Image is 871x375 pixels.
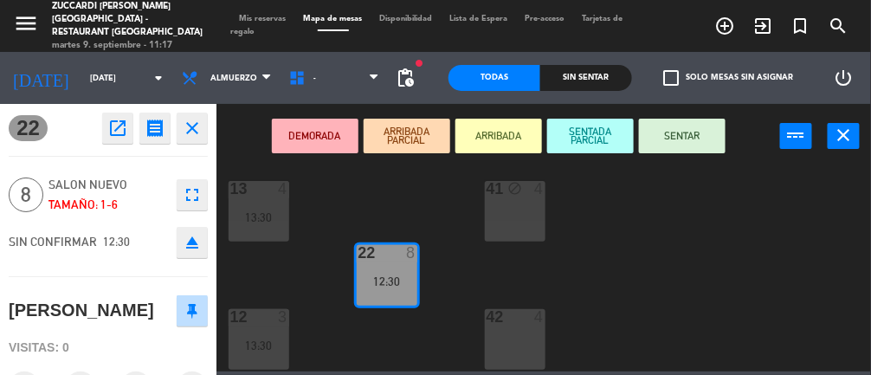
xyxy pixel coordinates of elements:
[13,10,39,36] i: menu
[829,16,849,36] i: search
[139,113,171,144] button: receipt
[229,211,289,223] div: 13:30
[517,15,574,23] span: Pre-acceso
[507,181,522,196] i: block
[102,113,133,144] button: open_in_new
[52,39,205,52] div: martes 9. septiembre - 11:17
[278,181,288,197] div: 4
[547,119,634,153] button: SENTADA PARCIAL
[406,245,416,261] div: 8
[48,175,168,195] span: SALON NUEVO
[364,119,450,153] button: ARRIBADA PARCIAL
[9,333,208,363] div: Visitas: 0
[663,70,679,86] span: check_box_outline_blank
[780,123,812,149] button: power_input
[107,118,128,139] i: open_in_new
[534,309,545,325] div: 4
[278,309,288,325] div: 3
[48,195,168,215] div: Tamaño: 1-6
[272,119,358,153] button: DEMORADA
[357,275,417,288] div: 12:30
[534,181,545,197] div: 4
[177,179,208,210] button: fullscreen
[229,339,289,352] div: 13:30
[9,296,154,325] div: [PERSON_NAME]
[182,184,203,205] i: fullscreen
[752,16,773,36] i: exit_to_app
[177,227,208,258] button: eject
[231,15,623,36] span: Tarjetas de regalo
[790,16,811,36] i: turned_in_not
[230,309,231,325] div: 12
[714,16,735,36] i: add_circle_outline
[395,68,416,88] span: pending_actions
[786,125,807,145] i: power_input
[9,178,43,212] span: 8
[182,232,203,253] i: eject
[13,10,39,42] button: menu
[313,74,316,83] span: -
[833,68,854,88] i: power_settings_new
[210,74,257,83] span: Almuerzo
[442,15,517,23] span: Lista de Espera
[231,15,295,23] span: Mis reservas
[182,118,203,139] i: close
[148,68,169,88] i: arrow_drop_down
[371,15,442,23] span: Disponibilidad
[9,115,48,141] span: 22
[834,125,855,145] i: close
[145,118,165,139] i: receipt
[828,123,860,149] button: close
[540,65,632,91] div: Sin sentar
[230,181,231,197] div: 13
[455,119,542,153] button: ARRIBADA
[177,113,208,144] button: close
[663,70,793,86] label: Solo mesas sin asignar
[414,58,424,68] span: fiber_manual_record
[103,235,130,249] span: 12:30
[448,65,540,91] div: Todas
[639,119,726,153] button: SENTAR
[358,245,359,261] div: 22
[295,15,371,23] span: Mapa de mesas
[9,235,97,249] span: SIN CONFIRMAR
